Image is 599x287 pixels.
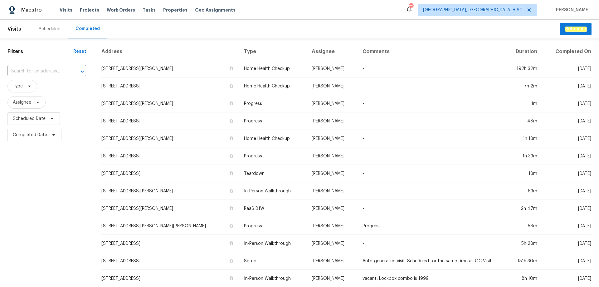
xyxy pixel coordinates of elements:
td: Progress [358,217,505,235]
div: 705 [409,4,413,10]
td: [PERSON_NAME] [307,200,358,217]
td: [DATE] [542,77,592,95]
td: Teardown [239,165,307,182]
td: [DATE] [542,147,592,165]
td: [PERSON_NAME] [307,182,358,200]
td: [STREET_ADDRESS][PERSON_NAME] [101,95,239,112]
td: - [358,182,505,200]
td: [DATE] [542,200,592,217]
button: Copy Address [228,240,234,246]
span: Completed Date [13,132,47,138]
td: [STREET_ADDRESS] [101,112,239,130]
td: [PERSON_NAME] [307,112,358,130]
td: [STREET_ADDRESS][PERSON_NAME] [101,182,239,200]
span: Properties [163,7,187,13]
td: [STREET_ADDRESS] [101,235,239,252]
td: [PERSON_NAME] [307,217,358,235]
span: Visits [7,22,21,36]
div: Scheduled [39,26,61,32]
td: 151h 30m [505,252,543,270]
span: Tasks [143,8,156,12]
td: 1h 33m [505,147,543,165]
td: Home Health Checkup [239,60,307,77]
td: 18m [505,165,543,182]
button: Schedule [560,23,592,36]
td: - [358,165,505,182]
td: RaaS D1W [239,200,307,217]
td: [DATE] [542,235,592,252]
td: [STREET_ADDRESS][PERSON_NAME] [101,60,239,77]
button: Copy Address [228,171,234,176]
td: In-Person Walkthrough [239,182,307,200]
td: 2h 47m [505,200,543,217]
td: [DATE] [542,182,592,200]
th: Address [101,43,239,60]
span: Visits [60,7,72,13]
td: [STREET_ADDRESS] [101,165,239,182]
td: - [358,112,505,130]
span: Geo Assignments [195,7,236,13]
td: [PERSON_NAME] [307,165,358,182]
td: 5h 28m [505,235,543,252]
button: Copy Address [228,101,234,106]
td: [DATE] [542,130,592,147]
td: [PERSON_NAME] [307,60,358,77]
button: Copy Address [228,136,234,141]
input: Search for an address... [7,67,69,76]
td: - [358,235,505,252]
button: Copy Address [228,275,234,281]
span: [PERSON_NAME] [552,7,590,13]
td: [DATE] [542,165,592,182]
button: Open [78,67,87,76]
button: Copy Address [228,205,234,211]
td: 48m [505,112,543,130]
button: Copy Address [228,118,234,124]
em: Schedule [565,27,587,32]
td: 1h 18m [505,130,543,147]
td: - [358,147,505,165]
td: [PERSON_NAME] [307,147,358,165]
button: Copy Address [228,153,234,159]
span: Maestro [21,7,42,13]
div: Reset [73,48,86,55]
th: Duration [505,43,543,60]
td: [PERSON_NAME] [307,77,358,95]
h1: Filters [7,48,73,55]
th: Comments [358,43,505,60]
td: Auto-generated visit. Scheduled for the same time as QC Visit. [358,252,505,270]
td: [STREET_ADDRESS][PERSON_NAME][PERSON_NAME] [101,217,239,235]
td: [STREET_ADDRESS][PERSON_NAME] [101,130,239,147]
td: - [358,60,505,77]
td: [STREET_ADDRESS] [101,77,239,95]
td: Progress [239,95,307,112]
td: 192h 32m [505,60,543,77]
td: Setup [239,252,307,270]
span: Projects [80,7,99,13]
td: Progress [239,217,307,235]
span: [GEOGRAPHIC_DATA], [GEOGRAPHIC_DATA] + 60 [423,7,523,13]
td: Home Health Checkup [239,77,307,95]
button: Copy Address [228,223,234,229]
td: [DATE] [542,112,592,130]
span: Assignee [13,99,31,106]
td: - [358,77,505,95]
th: Completed On [542,43,592,60]
td: [STREET_ADDRESS][PERSON_NAME] [101,200,239,217]
td: [DATE] [542,217,592,235]
td: - [358,95,505,112]
td: [PERSON_NAME] [307,252,358,270]
td: [DATE] [542,95,592,112]
td: [STREET_ADDRESS] [101,147,239,165]
td: [PERSON_NAME] [307,95,358,112]
td: - [358,200,505,217]
th: Type [239,43,307,60]
button: Copy Address [228,258,234,264]
td: [DATE] [542,60,592,77]
td: In-Person Walkthrough [239,235,307,252]
td: 7h 2m [505,77,543,95]
div: Completed [75,26,100,32]
button: Copy Address [228,188,234,194]
td: Home Health Checkup [239,130,307,147]
td: 58m [505,217,543,235]
td: Progress [239,112,307,130]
